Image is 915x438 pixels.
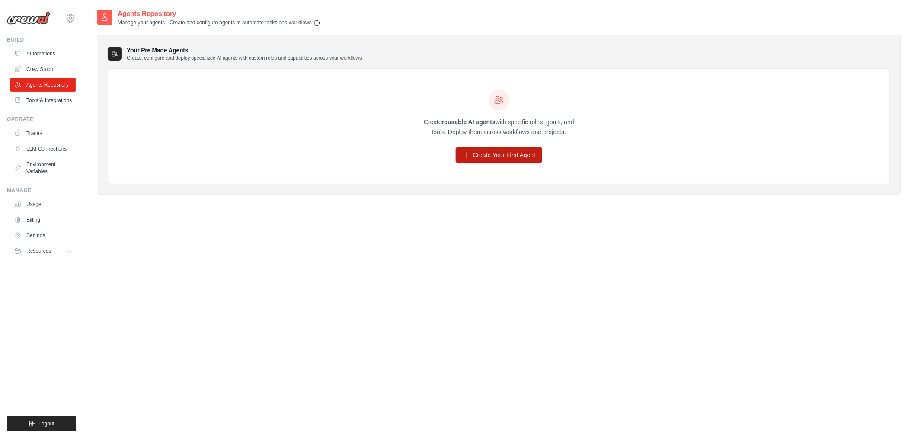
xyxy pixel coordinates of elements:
[26,248,51,254] span: Resources
[456,147,543,163] a: Create Your First Agent
[10,213,76,227] a: Billing
[10,142,76,156] a: LLM Connections
[10,197,76,211] a: Usage
[118,19,320,26] p: Manage your agents - Create and configure agents to automate tasks and workflows
[7,12,50,25] img: Logo
[10,78,76,92] a: Agents Repository
[10,47,76,61] a: Automations
[7,36,76,43] div: Build
[416,117,582,137] p: Create with specific roles, goals, and tools. Deploy them across workflows and projects.
[10,244,76,258] button: Resources
[442,119,496,126] strong: reusable AI agents
[7,187,76,194] div: Manage
[118,9,320,19] h2: Agents Repository
[10,93,76,107] a: Tools & Integrations
[10,126,76,140] a: Traces
[127,46,362,61] h3: Your Pre Made Agents
[7,116,76,123] div: Operate
[10,229,76,242] a: Settings
[38,420,54,427] span: Logout
[127,55,362,61] p: Create, configure and deploy specialized AI agents with custom roles and capabilities across your...
[10,62,76,76] a: Crew Studio
[7,416,76,431] button: Logout
[10,158,76,178] a: Environment Variables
